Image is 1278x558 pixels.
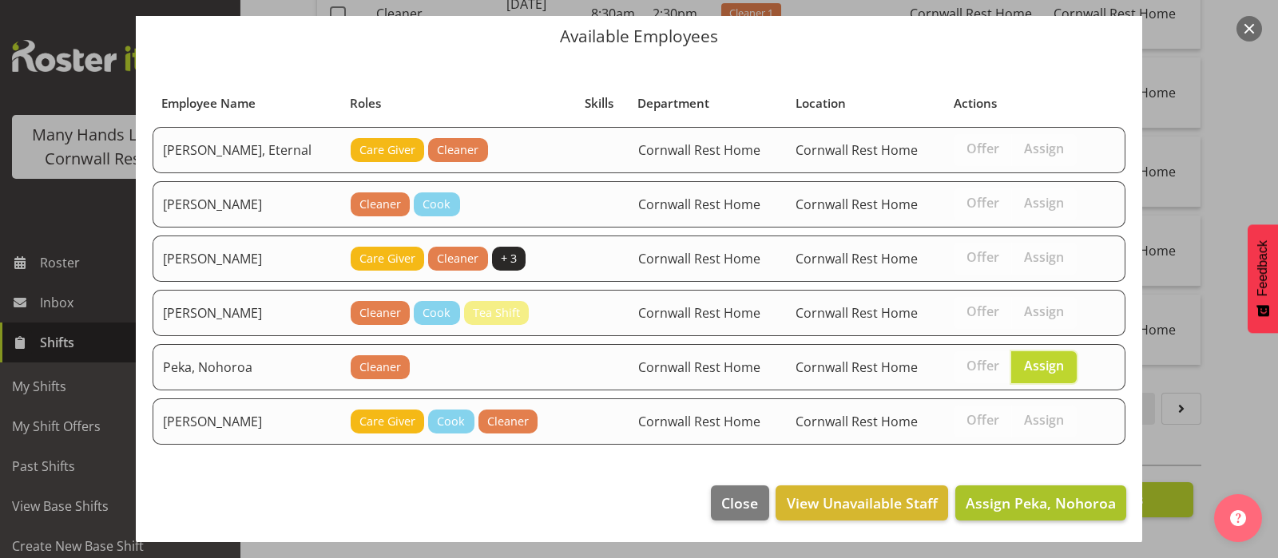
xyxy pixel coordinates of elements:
[796,141,918,159] span: Cornwall Rest Home
[711,485,768,520] button: Close
[437,413,465,430] span: Cook
[437,250,478,267] span: Cleaner
[966,358,999,374] span: Offer
[1024,249,1064,265] span: Assign
[359,196,401,213] span: Cleaner
[153,290,341,336] td: [PERSON_NAME]
[966,195,999,211] span: Offer
[153,181,341,228] td: [PERSON_NAME]
[359,304,401,322] span: Cleaner
[153,344,341,390] td: Peka, Nohoroa
[1248,224,1278,333] button: Feedback - Show survey
[585,94,613,113] span: Skills
[638,358,760,376] span: Cornwall Rest Home
[487,413,529,430] span: Cleaner
[638,141,760,159] span: Cornwall Rest Home
[776,485,947,520] button: View Unavailable Staff
[637,94,709,113] span: Department
[1256,240,1270,296] span: Feedback
[1024,358,1064,374] span: Assign
[473,304,520,322] span: Tea Shift
[350,94,381,113] span: Roles
[437,141,478,159] span: Cleaner
[638,304,760,322] span: Cornwall Rest Home
[955,485,1126,520] button: Assign Peka, Nohoroa
[423,196,450,213] span: Cook
[161,94,256,113] span: Employee Name
[638,196,760,213] span: Cornwall Rest Home
[152,28,1126,45] p: Available Employees
[359,358,401,376] span: Cleaner
[796,196,918,213] span: Cornwall Rest Home
[153,398,341,445] td: [PERSON_NAME]
[153,127,341,173] td: [PERSON_NAME], Eternal
[359,413,415,430] span: Care Giver
[423,304,450,322] span: Cook
[721,493,758,513] span: Close
[359,141,415,159] span: Care Giver
[153,235,341,282] td: [PERSON_NAME]
[966,249,999,265] span: Offer
[1024,195,1064,211] span: Assign
[796,304,918,322] span: Cornwall Rest Home
[966,140,999,156] span: Offer
[966,412,999,428] span: Offer
[966,303,999,319] span: Offer
[501,250,517,267] span: + 3
[796,413,918,430] span: Cornwall Rest Home
[796,250,918,267] span: Cornwall Rest Home
[796,358,918,376] span: Cornwall Rest Home
[638,413,760,430] span: Cornwall Rest Home
[796,94,846,113] span: Location
[1024,303,1064,319] span: Assign
[638,250,760,267] span: Cornwall Rest Home
[787,493,938,513] span: View Unavailable Staff
[359,250,415,267] span: Care Giver
[1024,412,1064,428] span: Assign
[1230,510,1246,526] img: help-xxl-2.png
[954,94,997,113] span: Actions
[1024,140,1064,156] span: Assign
[966,493,1116,512] span: Assign Peka, Nohoroa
